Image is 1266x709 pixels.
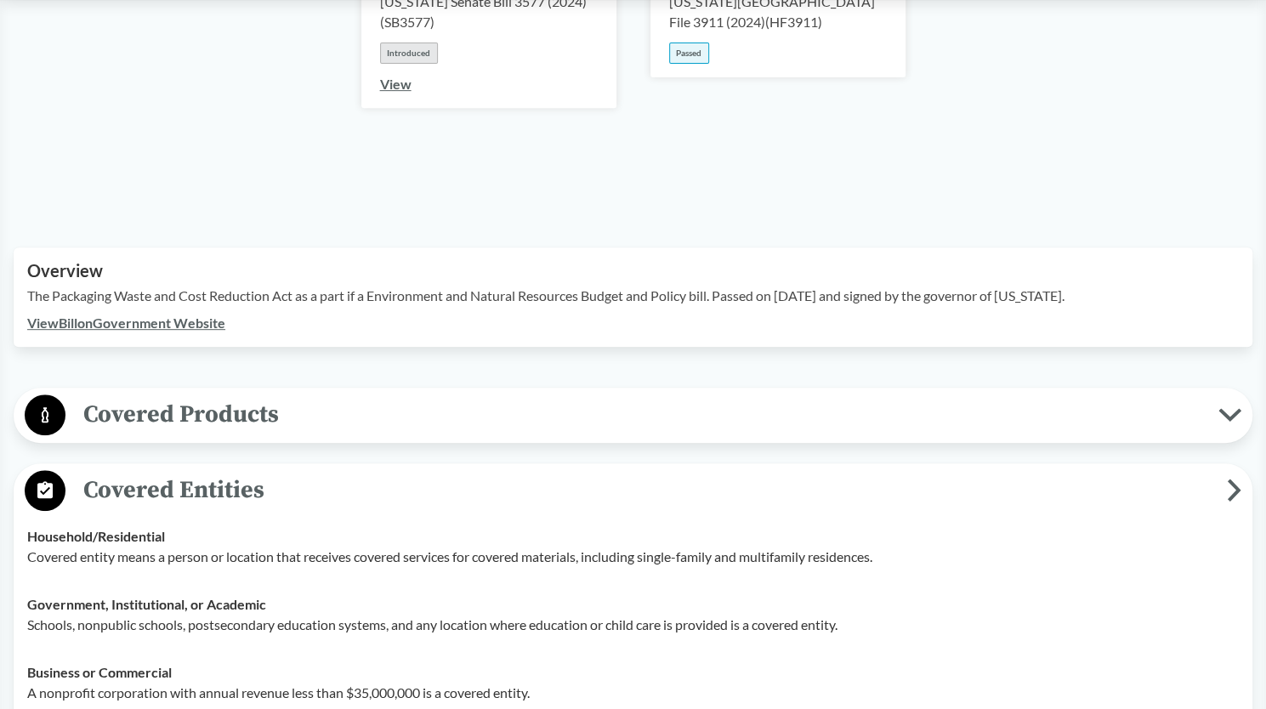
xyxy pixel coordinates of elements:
[27,615,1239,635] p: Schools, nonpublic schools, postsecondary education systems, and any location where education or ...
[27,528,165,544] strong: Household/​Residential
[27,261,1239,281] h2: Overview
[380,76,412,92] a: View
[27,547,1239,567] p: Covered entity means a person or location that receives covered services for covered materials, i...
[669,43,709,64] div: Passed
[20,394,1246,437] button: Covered Products
[27,683,1239,703] p: A nonprofit corporation with annual revenue less than $35,000,000 is a covered entity.
[20,469,1246,513] button: Covered Entities
[380,43,438,64] div: Introduced
[27,596,266,612] strong: Government, Institutional, or Academic
[27,286,1239,306] p: The Packaging Waste and Cost Reduction Act as a part if a Environment and Natural Resources Budge...
[27,315,225,331] a: ViewBillonGovernment Website
[27,664,172,680] strong: Business or Commercial
[65,395,1218,434] span: Covered Products
[65,471,1227,509] span: Covered Entities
